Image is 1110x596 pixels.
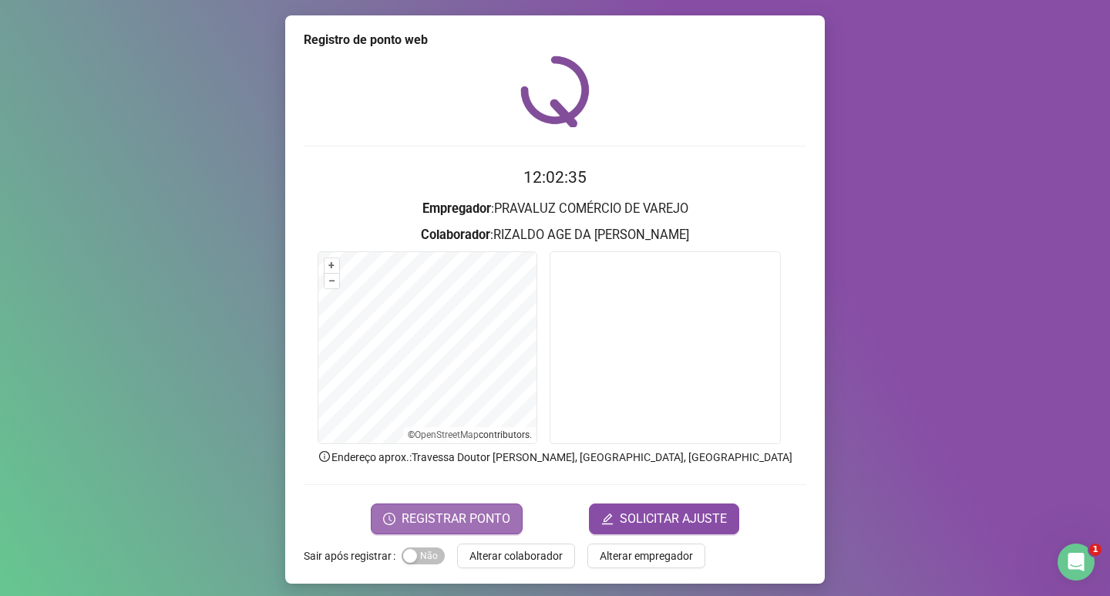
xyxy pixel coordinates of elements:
[620,510,727,528] span: SOLICITAR AJUSTE
[421,227,490,242] strong: Colaborador
[371,503,523,534] button: REGISTRAR PONTO
[304,199,806,219] h3: : PRAVALUZ COMÉRCIO DE VAREJO
[457,544,575,568] button: Alterar colaborador
[1058,544,1095,581] iframe: Intercom live chat
[304,31,806,49] div: Registro de ponto web
[304,225,806,245] h3: : RIZALDO AGE DA [PERSON_NAME]
[304,544,402,568] label: Sair após registrar
[469,547,563,564] span: Alterar colaborador
[304,449,806,466] p: Endereço aprox. : Travessa Doutor [PERSON_NAME], [GEOGRAPHIC_DATA], [GEOGRAPHIC_DATA]
[383,513,395,525] span: clock-circle
[1089,544,1102,556] span: 1
[402,510,510,528] span: REGISTRAR PONTO
[589,503,739,534] button: editSOLICITAR AJUSTE
[318,450,331,463] span: info-circle
[325,274,339,288] button: –
[325,258,339,273] button: +
[600,547,693,564] span: Alterar empregador
[523,168,587,187] time: 12:02:35
[415,429,479,440] a: OpenStreetMap
[408,429,532,440] li: © contributors.
[587,544,705,568] button: Alterar empregador
[520,56,590,127] img: QRPoint
[601,513,614,525] span: edit
[422,201,491,216] strong: Empregador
